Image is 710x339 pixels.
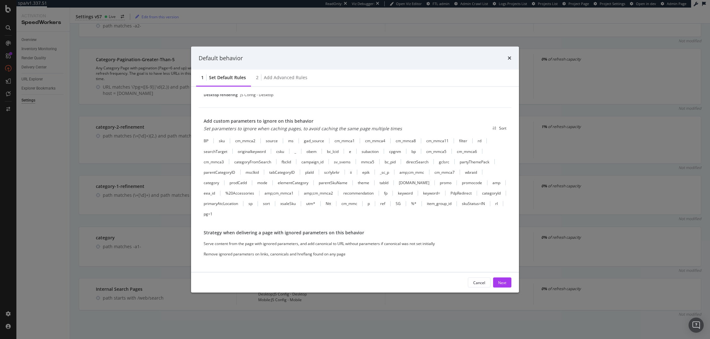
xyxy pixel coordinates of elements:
div: msclkid [246,170,259,175]
div: fbclid [282,159,291,164]
div: Strategy when delivering a page with ignored parameters on this behavior [204,229,506,236]
div: e [349,149,351,154]
div: mmca5 [361,159,374,164]
div: rl [495,201,498,206]
div: cm_mmc [341,201,357,206]
button: Cancel [468,278,491,288]
div: gad_source [304,138,324,143]
div: gclsrc [439,159,449,164]
div: fp [384,190,387,196]
div: rd [478,138,481,143]
div: searchTarget [204,149,227,154]
div: Next [498,280,506,285]
div: cm_mmca6 [457,149,477,154]
div: SG [396,201,401,206]
div: ref [380,201,385,206]
div: campaign_id [301,159,323,164]
div: bp [411,149,416,154]
div: amp;cm_mmca1 [265,190,294,196]
div: cm_mmca2 [235,138,255,143]
div: JS Config - Desktop [240,92,273,97]
div: ms [288,138,294,143]
button: Sort [490,123,506,133]
div: tabId [380,180,388,185]
div: p [368,201,370,206]
div: Ntt [326,201,331,206]
div: Remove ignored parameters on links, canonicals and hreflang found on any page [204,251,346,256]
div: [DOMAIN_NAME] [399,180,429,185]
div: ii [350,170,352,175]
button: Next [493,278,511,288]
div: prodCatId [230,180,247,185]
div: amp;cm_mmc [399,170,424,175]
div: times [508,54,511,62]
div: _sc_p [380,170,389,175]
div: originalkeyword [238,149,266,154]
div: Desktop rendering [204,92,238,97]
div: csku [276,149,284,154]
div: cm_mmca1 [335,138,355,143]
div: categoryId [482,190,501,196]
div: _ [294,149,296,154]
div: plaId [305,170,314,175]
div: cm_mmca3 [204,159,224,164]
div: cm_mmca7 [434,170,455,175]
div: partyThemePack [460,159,489,164]
div: Cancel [473,280,485,285]
div: Add advanced rules [264,74,307,81]
div: 2 [256,74,259,81]
div: keyword= [423,190,440,196]
div: subaction [362,149,379,154]
div: scrlybrkr [324,170,340,175]
div: bc_pid [385,159,396,164]
div: cm_mmca8 [396,138,416,143]
div: wbraid [465,170,477,175]
div: Set default rules [209,74,246,81]
div: keyword [398,190,413,196]
div: cm_mmca4 [365,138,385,143]
div: tabCategoryID [269,170,295,175]
div: Add custom parameters to ignore on this behavior [204,118,402,124]
div: eea_id [204,190,215,196]
div: promo [440,180,451,185]
div: recommendation [343,190,374,196]
div: theme [358,180,369,185]
div: amp;cm_mmca2 [304,190,333,196]
div: elementCategory [278,180,308,185]
div: cpgnm [389,149,401,154]
div: PdpRedirect [451,190,472,196]
div: sp [248,201,253,206]
div: directSearch [406,159,428,164]
div: sort [263,201,270,206]
div: sku [219,138,225,143]
div: primaryAtcLocation [204,201,238,206]
div: xsaleSku [280,201,296,206]
div: category [204,180,219,185]
div: obem [306,149,317,154]
div: pg=1 [204,211,212,217]
div: promocode [462,180,482,185]
div: parentSkuName [319,180,347,185]
div: epik [362,170,370,175]
div: Open Intercom Messenger [689,318,704,333]
div: Sort [499,126,506,131]
div: cm_mmca5 [426,149,446,154]
div: skuStatus=IN [462,201,485,206]
div: amp [492,180,500,185]
div: bc_lcid [327,149,339,154]
div: filter [459,138,467,143]
div: Serve content from the page with ignored parameters, and add canonical to URL without parameters ... [204,241,435,246]
div: Default behavior [199,54,243,62]
div: categoryFromSearch [234,159,271,164]
div: parentCategoryID [204,170,235,175]
div: modal [191,46,519,293]
div: %20Accessories [225,190,254,196]
div: sv_svems [334,159,351,164]
div: source [266,138,278,143]
div: BP [204,138,208,143]
div: 1 [201,74,204,81]
div: Set parameters to ignore when caching pages, to avoid caching the same page multiple times [204,126,402,132]
div: item_group_id [427,201,451,206]
div: mode [257,180,267,185]
div: cm_mmca11 [426,138,449,143]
